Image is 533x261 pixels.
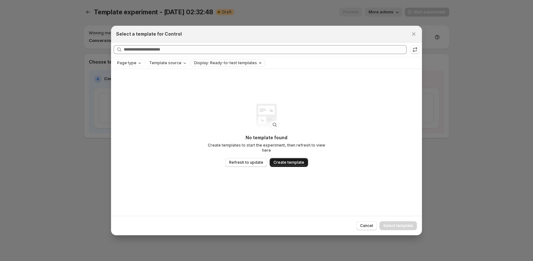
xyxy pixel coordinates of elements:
p: Create templates to start the experiment, then refresh to view here [203,143,330,153]
button: Refresh to update [225,158,267,167]
h2: Select a template for Control [116,31,182,37]
span: Create template [273,160,304,165]
span: Cancel [360,223,373,228]
button: Close [409,30,418,38]
span: Page type [117,60,136,65]
button: Cancel [356,221,377,230]
span: Display: Ready-to-test templates [194,60,257,65]
span: Refresh to update [229,160,263,165]
button: Clear [257,59,263,66]
span: Template source [149,60,181,65]
button: Display: Ready-to-test templates [191,59,257,66]
button: Template source [146,59,189,66]
p: No template found [203,134,330,141]
button: Create template [270,158,308,167]
button: Page type [114,59,144,66]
